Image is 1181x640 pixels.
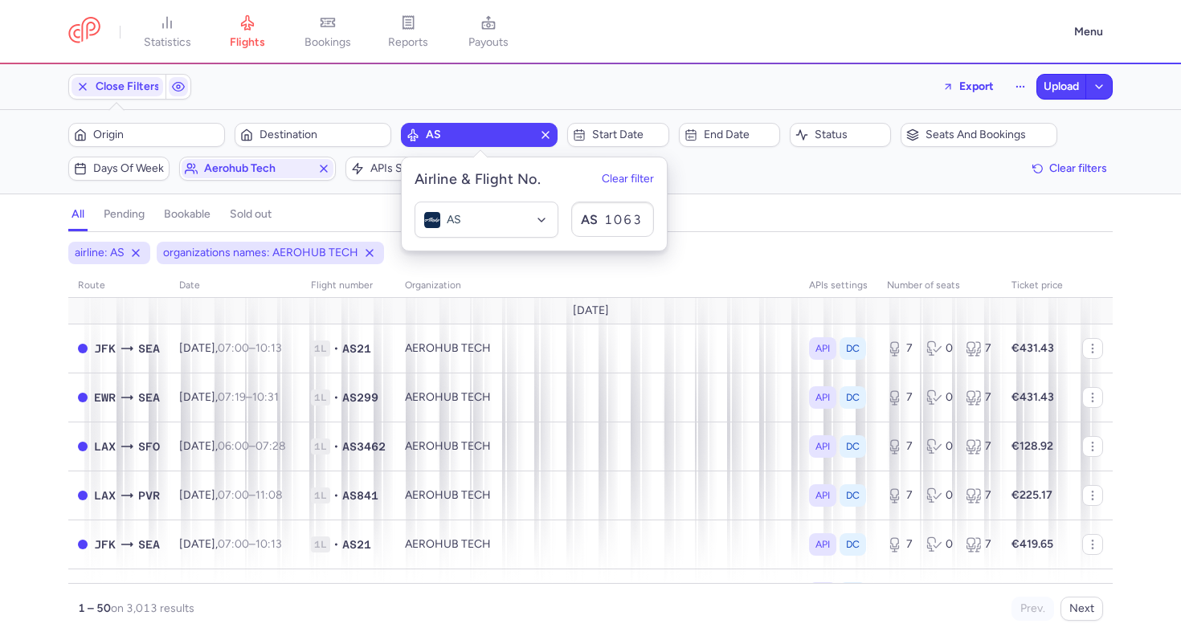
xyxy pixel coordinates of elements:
[255,439,286,453] time: 07:28
[592,128,663,141] span: Start date
[815,438,830,455] span: API
[78,601,111,615] strong: 1 – 50
[94,536,116,553] span: John F Kennedy International, New York City, United States
[571,202,654,237] input: ____
[68,274,170,298] th: route
[1002,274,1073,298] th: Ticket price
[887,438,913,455] div: 7
[1011,439,1053,453] strong: €128.92
[218,390,246,404] time: 07:19
[966,536,992,552] div: 7
[252,390,279,404] time: 10:31
[255,341,282,355] time: 10:13
[333,438,339,455] span: •
[255,488,283,502] time: 11:08
[138,536,160,553] span: Seattle-Tacoma International, Seattle, United States
[926,487,953,503] div: 0
[255,537,282,551] time: 10:13
[966,389,992,406] div: 7
[179,488,283,502] span: [DATE],
[179,439,286,453] span: [DATE],
[815,128,885,141] span: Status
[104,207,145,222] h4: pending
[1011,597,1054,621] button: Prev.
[573,304,609,317] span: [DATE]
[704,128,774,141] span: End date
[311,536,330,552] span: 1L
[815,487,830,503] span: API
[602,173,654,186] button: Clear filter
[966,487,992,503] div: 7
[395,274,799,298] th: organization
[68,17,100,47] a: CitizenPlane red outlined logo
[887,340,913,357] div: 7
[966,438,992,455] div: 7
[567,123,668,147] button: Start date
[1044,80,1079,93] span: Upload
[395,373,799,422] td: AEROHUB TECH
[179,537,282,551] span: [DATE],
[144,35,191,50] span: statistics
[218,488,249,502] time: 07:00
[301,274,395,298] th: Flight number
[846,389,860,406] span: DC
[846,536,860,552] span: DC
[218,488,283,502] span: –
[581,212,598,227] span: AS
[170,274,301,298] th: date
[218,439,286,453] span: –
[218,390,279,404] span: –
[138,438,160,455] span: San Francisco International, San Francisco, Californie, United States of America
[846,340,860,357] span: DC
[311,389,330,406] span: 1L
[799,274,877,298] th: APIs settings
[179,390,279,404] span: [DATE],
[163,245,358,261] span: organizations names: AEROHUB TECH
[1011,488,1052,502] strong: €225.17
[926,340,953,357] div: 0
[207,14,288,50] a: flights
[304,35,351,50] span: bookings
[959,80,994,92] span: Export
[218,439,249,453] time: 06:00
[94,389,116,406] span: Newark Liberty International, New York City, United States
[127,14,207,50] a: statistics
[926,389,953,406] div: 0
[887,536,913,552] div: 7
[75,245,125,261] span: airline: AS
[401,123,558,147] button: AS
[815,536,830,552] span: API
[846,438,860,455] span: DC
[111,601,194,615] span: on 3,013 results
[1027,157,1113,181] button: Clear filters
[138,389,160,406] span: Seattle-Tacoma International, Seattle, United States
[93,162,164,175] span: Days of week
[926,438,953,455] div: 0
[138,487,160,504] span: Licenciado Gustavo DÃ­az Ordaz International, Puerto Vallarta, Mexico
[966,340,992,357] div: 7
[370,162,497,175] span: APIs settings
[426,128,533,141] span: AS
[447,211,537,229] span: AS
[342,487,378,503] span: AS841
[887,389,913,406] div: 7
[68,157,170,181] button: Days of week
[815,340,830,357] span: API
[1011,537,1053,551] strong: €419.65
[679,123,780,147] button: End date
[395,569,799,618] td: AEROHUB TECH
[311,340,330,357] span: 1L
[1060,597,1103,621] button: Next
[218,537,249,551] time: 07:00
[368,14,448,50] a: reports
[1011,390,1054,404] strong: €431.43
[424,212,440,228] figure: AS airline logo
[415,170,541,189] h5: Airline & Flight No.
[311,438,330,455] span: 1L
[342,340,371,357] span: AS21
[72,207,84,222] h4: all
[259,128,386,141] span: Destination
[218,341,282,355] span: –
[235,123,391,147] button: Destination
[164,207,210,222] h4: bookable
